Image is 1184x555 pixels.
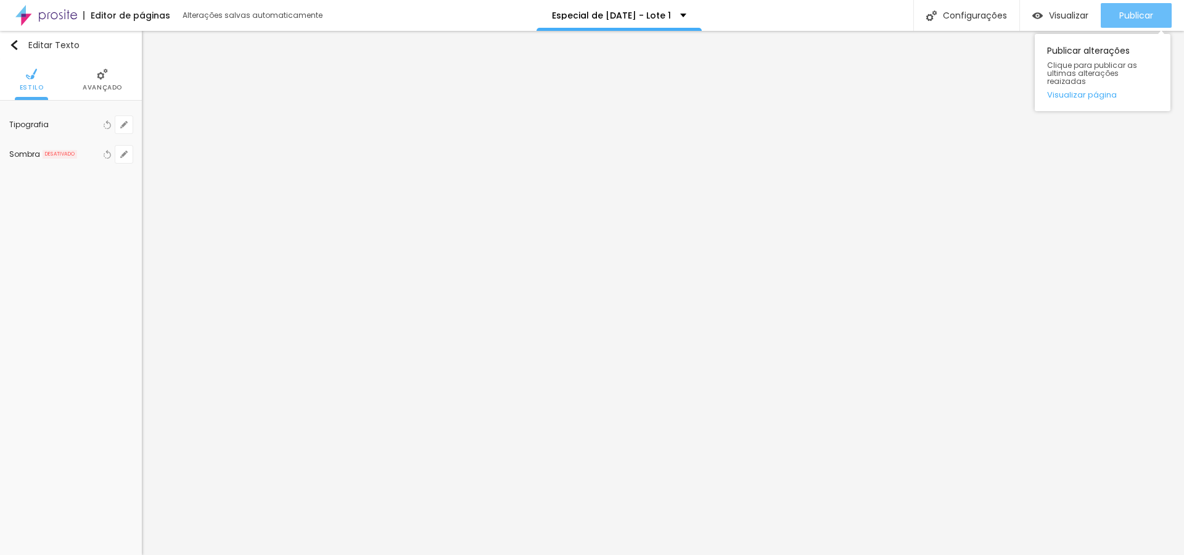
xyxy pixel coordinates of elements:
img: Icone [9,40,19,50]
span: Estilo [20,85,44,91]
div: Editar Texto [9,40,80,50]
button: Visualizar [1020,3,1101,28]
div: Publicar alterações [1035,34,1170,111]
span: Clique para publicar as ultimas alterações reaizadas [1047,61,1158,86]
a: Visualizar página [1047,91,1158,99]
img: Icone [97,69,108,80]
iframe: Editor [142,31,1184,555]
div: Sombra [9,151,40,158]
img: view-1.svg [1032,10,1043,21]
span: Visualizar [1049,10,1088,20]
span: DESATIVADO [43,150,77,159]
button: Publicar [1101,3,1172,28]
div: Editor de páginas [83,11,170,20]
div: Tipografia [9,121,101,128]
span: Publicar [1119,10,1153,20]
span: Avançado [83,85,122,91]
img: Icone [26,69,37,80]
img: Icone [926,10,937,21]
p: Especial de [DATE] - Lote 1 [552,11,671,20]
div: Alterações salvas automaticamente [183,12,324,19]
